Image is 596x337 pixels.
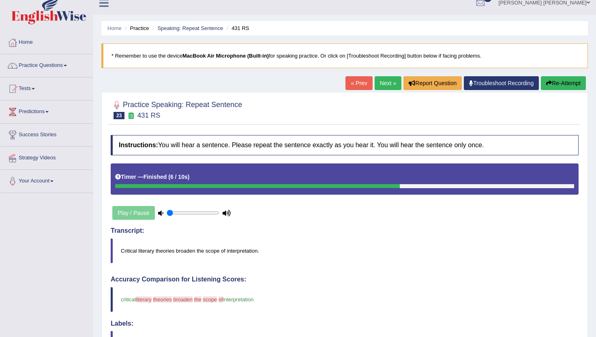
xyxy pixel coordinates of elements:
a: Home [107,25,122,31]
span: the [194,296,202,303]
span: interpretation [223,296,254,303]
span: theories [153,296,172,303]
a: Success Stories [0,124,93,144]
blockquote: * Remember to use the device for speaking practice. Or click on [Troubleshoot Recording] button b... [101,43,588,68]
button: Report Question [403,76,462,90]
b: ) [188,174,190,180]
span: critical [121,296,136,303]
h4: You will hear a sentence. Please repeat the sentence exactly as you hear it. You will hear the se... [111,135,579,155]
span: literary [136,296,152,303]
h5: Timer — [115,174,189,180]
a: Home [0,31,93,52]
button: Re-Attempt [541,76,586,90]
a: Next » [375,76,401,90]
blockquote: Critical literary theories broaden the scope of interpretation. [111,238,579,263]
a: Strategy Videos [0,147,93,167]
b: ( [168,174,170,180]
h4: Transcript: [111,227,579,234]
a: Troubleshoot Recording [464,76,539,90]
span: 23 [114,112,124,119]
li: 431 RS [225,24,249,32]
a: Tests [0,77,93,98]
b: 6 / 10s [170,174,188,180]
b: Instructions: [119,142,158,148]
a: « Prev [345,76,372,90]
small: Exam occurring question [126,112,135,120]
a: Predictions [0,101,93,121]
b: MacBook Air Microphone (Built-in) [182,53,269,59]
b: Finished [144,174,167,180]
a: Your Account [0,170,93,190]
small: 431 RS [137,112,161,119]
span: of [219,296,223,303]
li: Practice [123,24,149,32]
h4: Accuracy Comparison for Listening Scores: [111,276,579,283]
span: scope [203,296,217,303]
a: Practice Questions [0,54,93,75]
h4: Labels: [111,320,579,327]
h2: Practice Speaking: Repeat Sentence [111,99,242,119]
a: Speaking: Repeat Sentence [157,25,223,31]
span: broaden [173,296,193,303]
